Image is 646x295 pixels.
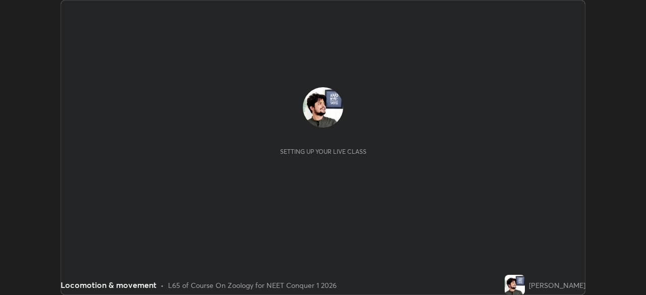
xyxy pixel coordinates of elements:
div: Setting up your live class [280,148,366,155]
div: [PERSON_NAME] [529,280,585,290]
div: L65 of Course On Zoology for NEET Conquer 1 2026 [168,280,337,290]
img: e936fb84a75f438cb91885776755d11f.jpg [505,275,525,295]
img: e936fb84a75f438cb91885776755d11f.jpg [303,87,343,128]
div: • [160,280,164,290]
div: Locomotion & movement [61,279,156,291]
